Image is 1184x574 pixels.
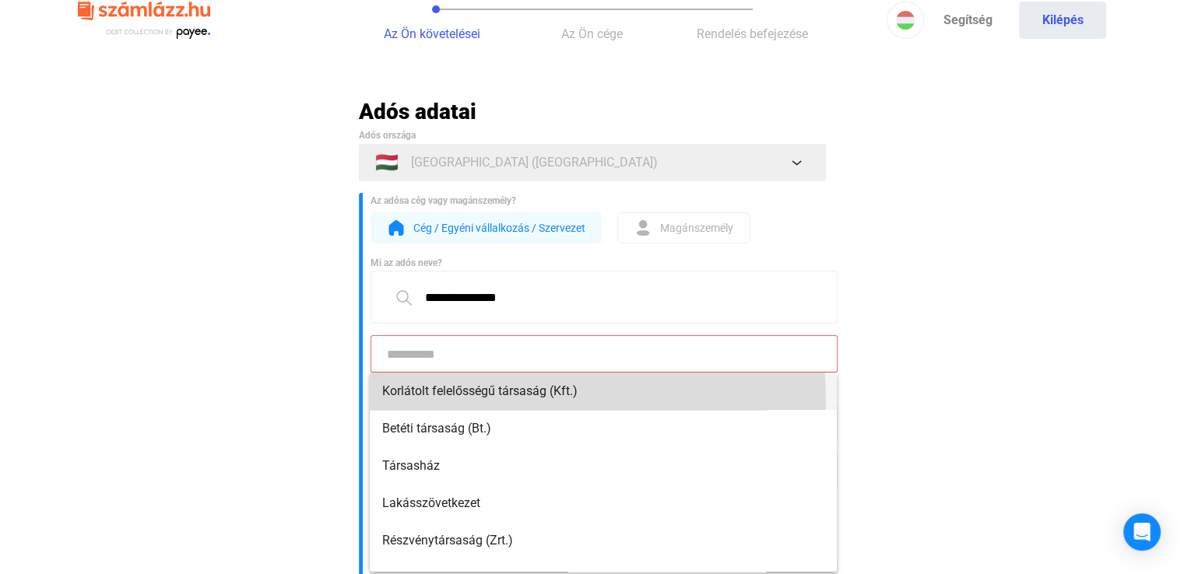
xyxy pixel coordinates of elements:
img: HU [896,11,915,30]
button: Kilépés [1019,2,1106,39]
span: Betéti társaság (Bt.) [382,419,824,438]
span: Részvénytársaság (Zrt.) [382,531,824,550]
button: form-orgCég / Egyéni vállalkozás / Szervezet [371,212,602,243]
div: Open Intercom Messenger [1123,513,1161,551]
span: Cég / Egyéni vállalkozás / Szervezet [413,219,585,237]
div: Mi az adós neve? [371,255,826,271]
button: 🇭🇺[GEOGRAPHIC_DATA] ([GEOGRAPHIC_DATA]) [359,144,826,181]
button: HU [887,2,924,39]
span: Rendelés befejezése [697,26,808,41]
h2: Adós adatai [359,98,826,125]
div: Az adósa cég vagy magánszemély? [371,193,826,208]
span: Korlátolt felelősségű társaság (Kft.) [382,382,824,401]
span: 🇭🇺 [375,153,399,172]
span: Magánszemély [660,219,733,237]
span: Lakásszövetkezet [382,494,824,513]
span: Az Ön követelései [384,26,480,41]
span: Adós országa [359,130,416,141]
a: Segítség [924,2,1011,39]
img: form-ind [634,219,652,237]
button: form-indMagánszemély [617,212,750,243]
span: [GEOGRAPHIC_DATA] ([GEOGRAPHIC_DATA]) [411,153,658,172]
span: Az Ön cége [561,26,623,41]
span: Társasház [382,457,824,475]
img: form-org [387,219,406,237]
